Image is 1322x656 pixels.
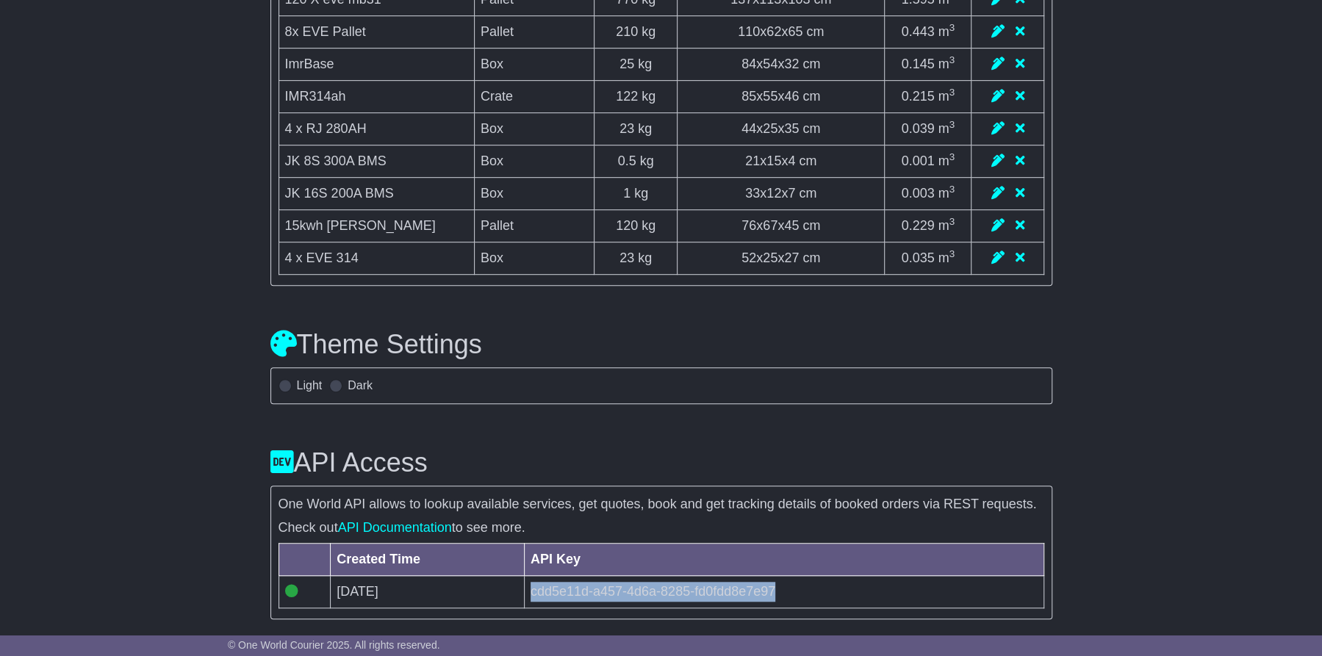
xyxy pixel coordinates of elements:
[901,89,934,104] span: 0.215
[474,15,594,48] td: Pallet
[279,15,474,48] td: 8x EVE Pallet
[297,378,323,392] label: Light
[802,218,820,233] span: cm
[279,209,474,242] td: 15kwh [PERSON_NAME]
[745,154,760,168] span: 21
[784,57,799,71] span: 32
[949,87,955,98] sup: 3
[784,121,799,136] span: 35
[784,89,799,104] span: 46
[901,57,934,71] span: 0.145
[788,24,802,39] span: 65
[901,24,934,39] span: 0.443
[683,87,878,107] div: x x
[949,22,955,33] sup: 3
[474,209,594,242] td: Pallet
[938,218,955,233] span: m
[763,89,777,104] span: 55
[741,218,756,233] span: 76
[901,186,934,201] span: 0.003
[638,57,652,71] span: kg
[348,378,373,392] label: Dark
[799,186,816,201] span: cm
[618,154,636,168] span: 0.5
[938,154,955,168] span: m
[763,57,777,71] span: 54
[623,186,631,201] span: 1
[802,250,820,265] span: cm
[738,24,760,39] span: 110
[901,154,934,168] span: 0.001
[938,121,955,136] span: m
[745,186,760,201] span: 33
[474,177,594,209] td: Box
[640,154,654,168] span: kg
[331,576,525,608] td: [DATE]
[938,250,955,265] span: m
[279,242,474,274] td: 4 x EVE 314
[949,184,955,195] sup: 3
[279,177,474,209] td: JK 16S 200A BMS
[763,121,777,136] span: 25
[938,89,955,104] span: m
[619,57,634,71] span: 25
[638,250,652,265] span: kg
[638,121,652,136] span: kg
[270,448,1052,477] h3: API Access
[802,57,820,71] span: cm
[683,119,878,139] div: x x
[784,250,799,265] span: 27
[938,24,955,39] span: m
[619,121,634,136] span: 23
[474,112,594,145] td: Box
[784,218,799,233] span: 45
[279,112,474,145] td: 4 x RJ 280AH
[619,250,634,265] span: 23
[279,520,1044,536] p: Check out to see more.
[763,218,777,233] span: 67
[683,184,878,203] div: x x
[331,544,525,576] th: Created Time
[806,24,824,39] span: cm
[683,248,878,268] div: x x
[766,24,781,39] span: 62
[616,218,638,233] span: 120
[474,242,594,274] td: Box
[901,250,934,265] span: 0.035
[683,22,878,42] div: x x
[524,576,1043,608] td: cdd5e11d-a457-4d6a-8285-fd0fdd8e7e97
[766,154,781,168] span: 15
[788,154,795,168] span: 4
[642,218,655,233] span: kg
[683,216,878,236] div: x x
[279,145,474,177] td: JK 8S 300A BMS
[741,250,756,265] span: 52
[338,520,452,535] a: API Documentation
[741,89,756,104] span: 85
[474,80,594,112] td: Crate
[270,330,1052,359] h3: Theme Settings
[642,89,655,104] span: kg
[763,250,777,265] span: 25
[683,151,878,171] div: x x
[901,121,934,136] span: 0.039
[802,89,820,104] span: cm
[616,24,638,39] span: 210
[279,80,474,112] td: IMR314ah
[474,48,594,80] td: Box
[228,639,440,651] span: © One World Courier 2025. All rights reserved.
[683,54,878,74] div: x x
[938,186,955,201] span: m
[788,186,795,201] span: 7
[949,248,955,259] sup: 3
[634,186,648,201] span: kg
[901,218,934,233] span: 0.229
[949,54,955,65] sup: 3
[741,121,756,136] span: 44
[279,497,1044,513] p: One World API allows to lookup available services, get quotes, book and get tracking details of b...
[474,145,594,177] td: Box
[802,121,820,136] span: cm
[799,154,816,168] span: cm
[949,119,955,130] sup: 3
[616,89,638,104] span: 122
